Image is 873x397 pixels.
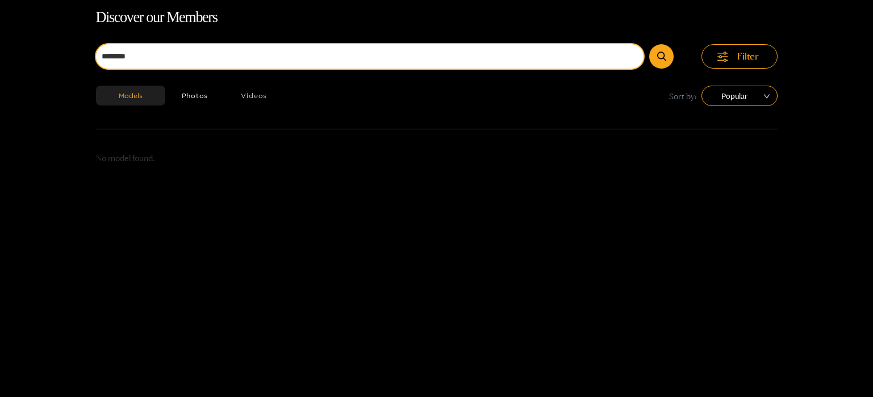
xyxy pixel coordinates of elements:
[224,86,283,105] button: Videos
[669,90,697,103] span: Sort by:
[710,87,769,104] span: Popular
[96,86,165,105] button: Models
[96,6,778,29] h1: Discover our Members
[701,86,778,106] div: sort
[96,152,778,165] p: No model found.
[165,86,225,105] button: Photos
[701,44,778,69] button: Filter
[737,50,759,63] span: Filter
[649,44,674,69] button: Submit Search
